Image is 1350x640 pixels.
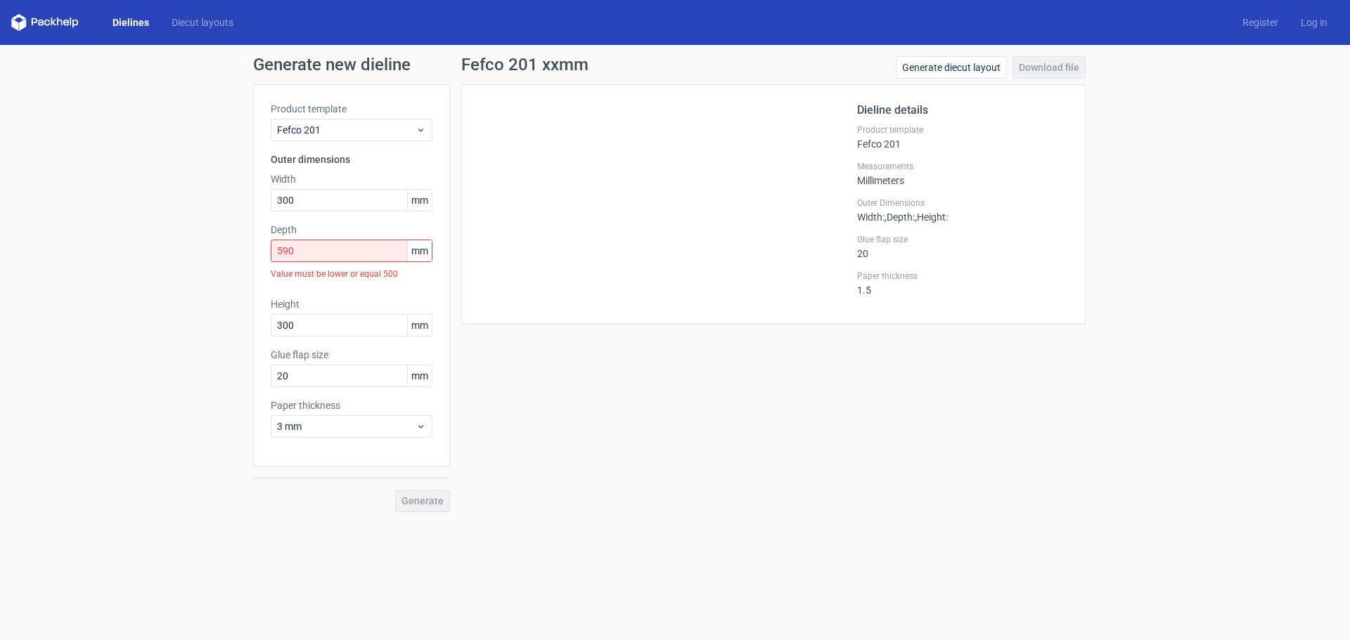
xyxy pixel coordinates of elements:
label: Glue flap size [857,234,1068,245]
label: Paper thickness [857,270,1068,282]
span: Width : [857,211,885,223]
span: mm [407,315,432,336]
h1: Fefco 201 xxmm [461,56,589,73]
label: Height [271,297,432,311]
div: Millimeters [857,161,1068,186]
h2: Dieline details [857,102,1068,119]
span: , Height : [915,211,948,223]
label: Measurements [857,161,1068,172]
span: mm [407,190,432,211]
a: Diecut layouts [160,15,245,30]
a: Generate diecut layout [896,56,1007,79]
div: Fefco 201 [857,124,1068,150]
label: Glue flap size [271,348,432,362]
label: Depth [271,223,432,237]
span: mm [407,240,432,261]
span: mm [407,365,432,386]
h1: Generate new dieline [253,56,1097,73]
label: Width [271,172,432,186]
span: 3 mm [277,419,416,433]
div: Value must be lower or equal 500 [271,262,432,286]
div: 20 [857,234,1068,259]
span: Fefco 201 [277,123,416,137]
a: Register [1231,15,1290,30]
div: 1.5 [857,270,1068,296]
a: Dielines [101,15,160,30]
label: Product template [271,102,432,116]
label: Outer Dimensions [857,197,1068,209]
label: Paper thickness [271,398,432,412]
label: Product template [857,124,1068,136]
a: Log in [1290,15,1339,30]
h3: Outer dimensions [271,152,432,166]
span: , Depth : [885,211,915,223]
